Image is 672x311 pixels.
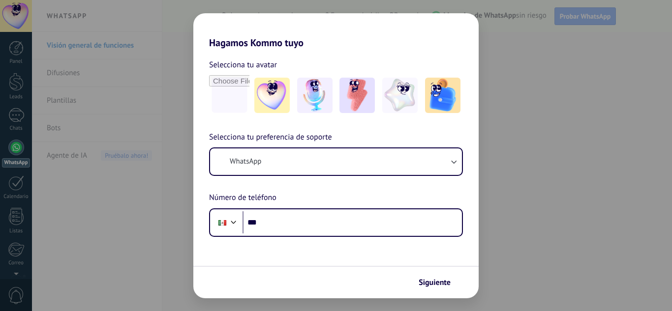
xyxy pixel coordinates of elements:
span: Selecciona tu preferencia de soporte [209,131,332,144]
button: Siguiente [414,274,464,291]
button: WhatsApp [210,148,462,175]
span: Siguiente [419,279,451,286]
span: Selecciona tu avatar [209,58,277,71]
img: -4.jpeg [382,78,418,113]
span: Número de teléfono [209,192,276,204]
img: -3.jpeg [339,78,375,113]
span: WhatsApp [230,157,261,167]
h2: Hagamos Kommo tuyo [193,13,479,49]
img: -1.jpeg [254,78,290,113]
div: Mexico: + 52 [213,212,232,233]
img: -2.jpeg [297,78,333,113]
img: -5.jpeg [425,78,460,113]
